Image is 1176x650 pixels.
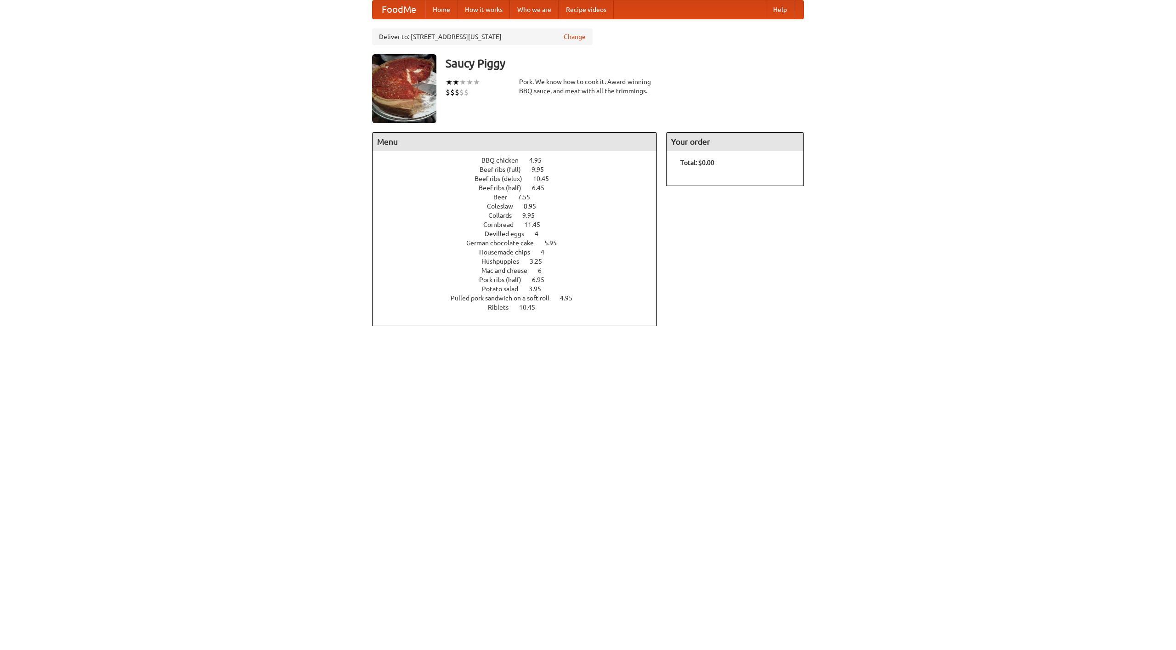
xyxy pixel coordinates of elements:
h3: Saucy Piggy [446,54,804,73]
li: ★ [452,77,459,87]
a: Mac and cheese 6 [481,267,559,274]
span: Coleslaw [487,203,522,210]
a: Hushpuppies 3.25 [481,258,559,265]
span: 10.45 [519,304,544,311]
span: 3.95 [529,285,550,293]
a: Collards 9.95 [488,212,552,219]
h4: Your order [667,133,803,151]
span: Riblets [488,304,518,311]
a: Home [425,0,458,19]
span: Beef ribs (full) [480,166,530,173]
span: 8.95 [524,203,545,210]
span: Housemade chips [479,249,539,256]
a: Housemade chips 4 [479,249,561,256]
span: Pork ribs (half) [479,276,531,283]
span: 4.95 [529,157,551,164]
a: Pork ribs (half) 6.95 [479,276,561,283]
li: $ [455,87,459,97]
a: BBQ chicken 4.95 [481,157,559,164]
a: Help [766,0,794,19]
li: ★ [473,77,480,87]
a: Cornbread 11.45 [483,221,557,228]
span: 11.45 [524,221,549,228]
li: ★ [459,77,466,87]
span: 3.25 [530,258,551,265]
a: Riblets 10.45 [488,304,552,311]
li: $ [459,87,464,97]
a: FoodMe [373,0,425,19]
span: 7.55 [518,193,539,201]
span: BBQ chicken [481,157,528,164]
a: Who we are [510,0,559,19]
span: 6 [538,267,551,274]
a: Beef ribs (full) 9.95 [480,166,561,173]
span: Devilled eggs [485,230,533,237]
a: How it works [458,0,510,19]
li: $ [464,87,469,97]
span: Collards [488,212,521,219]
b: Total: $0.00 [680,159,714,166]
span: Beef ribs (delux) [475,175,531,182]
li: $ [450,87,455,97]
span: 5.95 [544,239,566,247]
a: Coleslaw 8.95 [487,203,553,210]
span: German chocolate cake [466,239,543,247]
a: Beef ribs (delux) 10.45 [475,175,566,182]
a: Recipe videos [559,0,614,19]
span: 6.95 [532,276,554,283]
span: Hushpuppies [481,258,528,265]
a: Beer 7.55 [493,193,547,201]
a: Pulled pork sandwich on a soft roll 4.95 [451,294,589,302]
a: Devilled eggs 4 [485,230,555,237]
a: Beef ribs (half) 6.45 [479,184,561,192]
span: 4 [535,230,548,237]
h4: Menu [373,133,656,151]
li: ★ [466,77,473,87]
div: Pork. We know how to cook it. Award-winning BBQ sauce, and meat with all the trimmings. [519,77,657,96]
span: Cornbread [483,221,523,228]
span: 4.95 [560,294,582,302]
a: German chocolate cake 5.95 [466,239,574,247]
span: Mac and cheese [481,267,537,274]
span: 9.95 [522,212,544,219]
span: 9.95 [531,166,553,173]
img: angular.jpg [372,54,436,123]
a: Potato salad 3.95 [482,285,558,293]
span: Beer [493,193,516,201]
a: Change [564,32,586,41]
span: Potato salad [482,285,527,293]
li: ★ [446,77,452,87]
span: 4 [541,249,554,256]
span: Beef ribs (half) [479,184,531,192]
span: Pulled pork sandwich on a soft roll [451,294,559,302]
li: $ [446,87,450,97]
span: 10.45 [533,175,558,182]
span: 6.45 [532,184,554,192]
div: Deliver to: [STREET_ADDRESS][US_STATE] [372,28,593,45]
